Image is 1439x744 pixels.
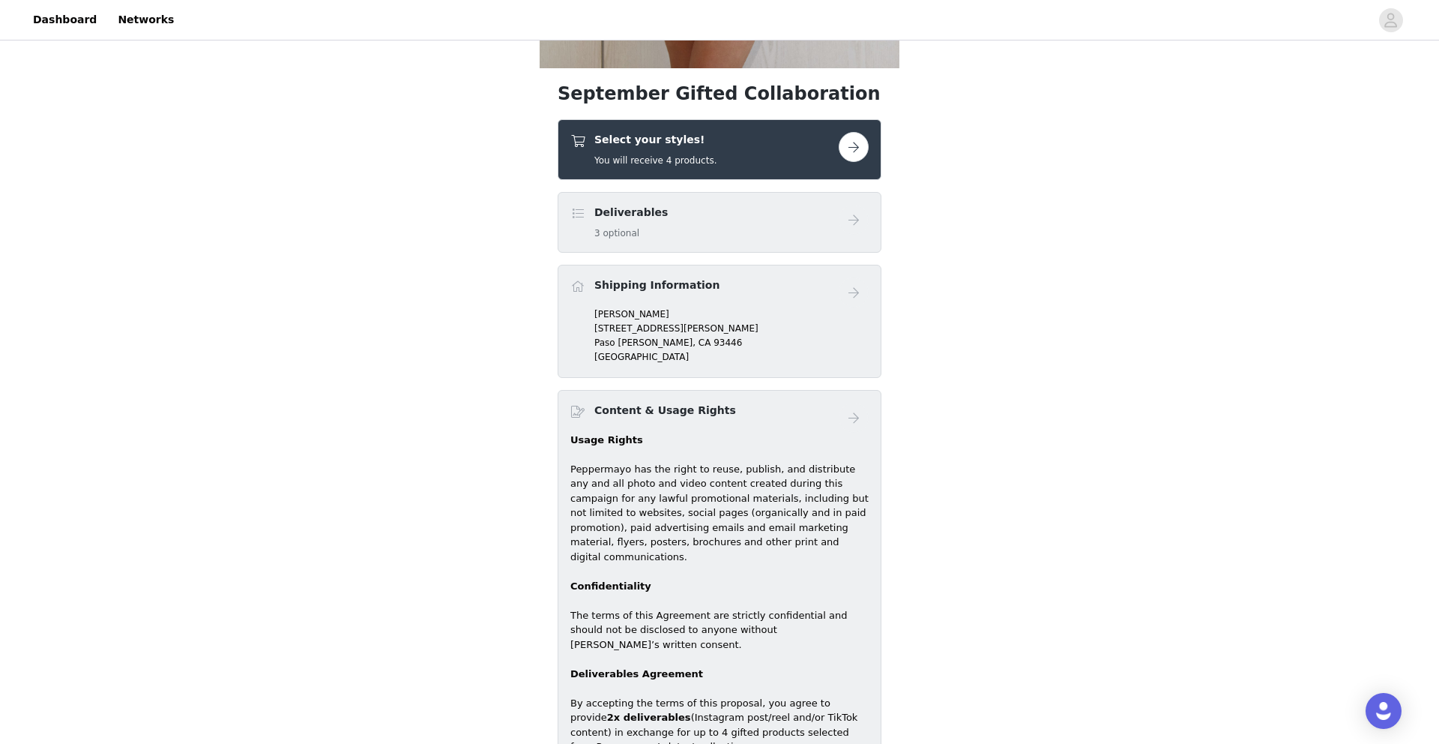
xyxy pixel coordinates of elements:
div: Open Intercom Messenger [1366,693,1402,729]
p: Peppermayo has the right to reuse, publish, and distribute any and all photo and video content cr... [570,433,869,652]
strong: 2x deliverables [607,712,691,723]
strong: Deliverables Agreement [570,668,703,679]
strong: Usage Rights [570,434,643,445]
h5: You will receive 4 products. [594,154,717,167]
a: Dashboard [24,3,106,37]
div: Shipping Information [558,265,881,378]
div: Deliverables [558,192,881,253]
p: [PERSON_NAME] [594,307,869,321]
h4: Select your styles! [594,132,717,148]
div: Select your styles! [558,119,881,180]
h4: Shipping Information [594,277,719,293]
p: [GEOGRAPHIC_DATA] [594,350,869,364]
h5: 3 optional [594,226,668,240]
span: Paso [PERSON_NAME], [594,337,696,348]
h4: Deliverables [594,205,668,220]
h4: Content & Usage Rights [594,403,736,418]
a: Networks [109,3,183,37]
span: CA [699,337,711,348]
p: [STREET_ADDRESS][PERSON_NAME] [594,322,869,335]
strong: Confidentiality [570,580,651,592]
h1: September Gifted Collaboration [558,80,881,107]
span: 93446 [714,337,742,348]
div: avatar [1384,8,1398,32]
